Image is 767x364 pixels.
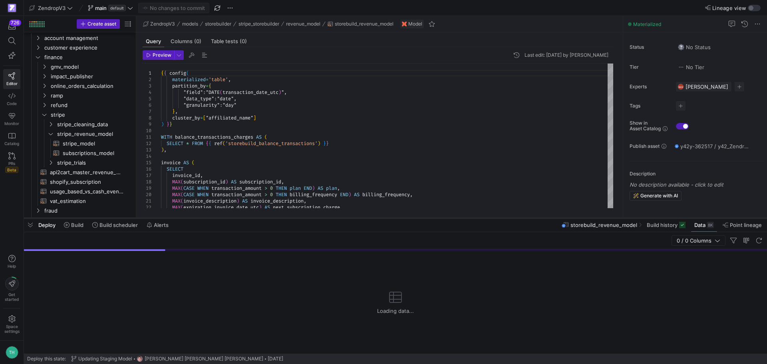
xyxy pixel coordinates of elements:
button: y42y-362517 / y42_ZendropV3_main / storebuild_revenue_model [673,141,753,151]
p: Description [630,171,764,177]
span: Tier [630,64,670,70]
span: ZendropV3 [38,5,66,11]
span: 'storebuild_balance_transactions' [225,140,318,147]
span: { [209,140,211,147]
button: maindefault [86,3,135,13]
div: Press SPACE to select this row. [27,110,133,119]
span: ( [220,89,223,95]
span: ) [161,147,164,153]
span: { [161,70,164,76]
span: , [164,147,167,153]
div: 14 [143,153,151,159]
span: , [410,191,413,198]
span: CASE [183,185,195,191]
img: undefined [402,22,407,26]
span: = [206,76,209,83]
span: models [182,21,198,27]
span: { [206,140,209,147]
div: 3 [143,83,151,89]
div: Press SPACE to select this row. [27,52,133,62]
div: Last edit: [DATE] by [PERSON_NAME] [525,52,608,58]
div: Press SPACE to select this row. [27,167,133,177]
span: { [209,83,211,89]
span: transaction_date_utc [223,89,278,95]
span: Data [694,222,705,228]
span: stripe_trials [57,158,131,167]
span: config [169,70,186,76]
span: stripe_cleaning_data [57,120,131,129]
span: } [323,140,326,147]
span: ZendropV3 [150,21,175,27]
span: "data_type" [183,95,214,102]
span: } [326,140,329,147]
div: 1 [143,70,151,76]
span: > [264,191,267,198]
span: ) [236,198,239,204]
span: refund [51,101,131,110]
div: Press SPACE to select this row. [27,81,133,91]
span: [PERSON_NAME] [686,84,728,90]
div: 4 [143,89,151,95]
div: Press SPACE to select this row. [27,158,133,167]
span: 0 [270,191,273,198]
div: 8 [143,115,151,121]
a: shopify_subscription​​​​​​​​​​ [27,177,133,187]
img: https://storage.googleapis.com/y42-prod-data-exchange/images/qZXOSqkTtPuVcXVzF40oUlM07HVTwZXfPK0U... [8,4,16,12]
span: cluster_by [172,115,200,121]
span: MAX [172,204,181,211]
a: https://storage.googleapis.com/y42-prod-data-exchange/images/qZXOSqkTtPuVcXVzF40oUlM07HVTwZXfPK0U... [3,1,20,15]
div: 2 [143,76,151,83]
img: No status [678,44,684,50]
button: storebuild_revenue_model [326,19,395,29]
span: : [220,102,223,108]
div: 5 [143,95,151,102]
span: ] [253,115,256,121]
span: ( [181,204,183,211]
button: Point lineage [719,218,765,232]
span: 0 [270,185,273,191]
span: THEN [276,185,287,191]
div: 12 [143,140,151,147]
span: MAX [172,185,181,191]
span: Point lineage [730,222,762,228]
span: ( [192,159,195,166]
span: Deploy [38,222,56,228]
span: : [203,89,206,95]
a: vat_estimation​​​​​​​​​​ [27,196,133,206]
span: Monitor [4,121,19,126]
span: transaction_amount [211,191,262,198]
span: END [304,185,312,191]
img: No tier [678,64,684,70]
div: Press SPACE to select this row. [27,187,133,196]
a: Monitor [3,109,20,129]
span: ) [259,204,262,211]
span: [PERSON_NAME] [PERSON_NAME] [PERSON_NAME] [145,356,263,362]
button: Preview [143,50,174,60]
button: No statusNo Status [676,42,713,52]
div: 15 [143,159,151,166]
span: plan [326,185,337,191]
span: , [304,198,306,204]
span: ramp [51,91,131,100]
span: THEN [276,191,287,198]
div: Press SPACE to select this row. [27,215,133,225]
span: ( [181,198,183,204]
span: ) [348,191,351,198]
div: 19 [143,185,151,191]
div: Press SPACE to select this row. [27,100,133,110]
div: TH [6,346,18,359]
button: Updating Staging Modelhttps://storage.googleapis.com/y42-prod-data-exchange/images/G2kHvxVlt02YIt... [69,354,285,364]
span: revenue_model [286,21,320,27]
button: models [180,19,200,29]
span: expiration_invoice_date_utc [183,204,259,211]
span: , [281,179,284,185]
span: stripe_storebuilder [238,21,279,27]
span: WHEN [197,185,209,191]
span: , [234,95,236,102]
span: , [228,76,231,83]
span: ) [161,121,164,127]
button: 0 / 0 Columns [672,235,725,246]
button: TH [3,344,20,361]
span: AS [231,179,236,185]
div: Press SPACE to select this row. [27,206,133,215]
